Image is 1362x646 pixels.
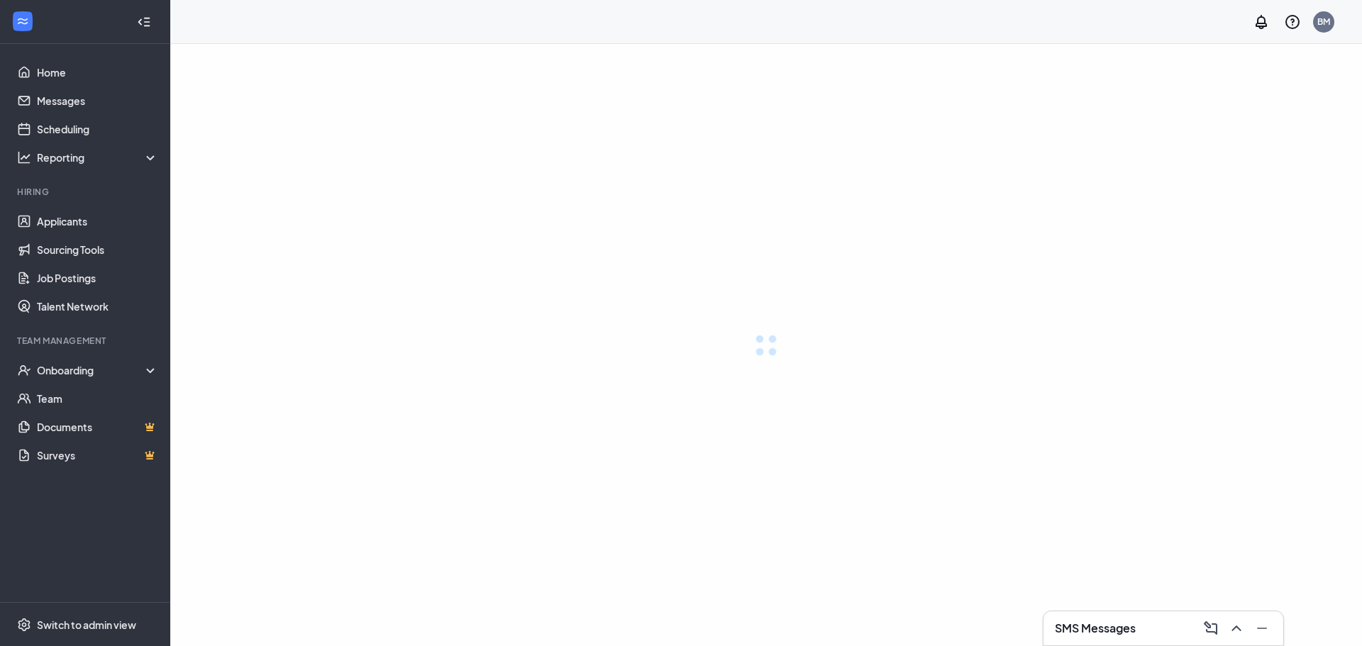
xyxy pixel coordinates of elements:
[1253,620,1270,637] svg: Minimize
[37,413,158,441] a: DocumentsCrown
[1253,13,1270,30] svg: Notifications
[37,292,158,321] a: Talent Network
[37,235,158,264] a: Sourcing Tools
[1198,617,1221,640] button: ComposeMessage
[17,150,31,165] svg: Analysis
[17,618,31,632] svg: Settings
[37,150,159,165] div: Reporting
[1202,620,1219,637] svg: ComposeMessage
[1249,617,1272,640] button: Minimize
[37,115,158,143] a: Scheduling
[17,363,31,377] svg: UserCheck
[1317,16,1330,28] div: BM
[37,58,158,87] a: Home
[37,384,158,413] a: Team
[37,264,158,292] a: Job Postings
[37,441,158,469] a: SurveysCrown
[1284,13,1301,30] svg: QuestionInfo
[37,207,158,235] a: Applicants
[16,14,30,28] svg: WorkstreamLogo
[37,363,159,377] div: Onboarding
[1055,620,1136,636] h3: SMS Messages
[37,618,136,632] div: Switch to admin view
[17,186,155,198] div: Hiring
[137,15,151,29] svg: Collapse
[1228,620,1245,637] svg: ChevronUp
[17,335,155,347] div: Team Management
[1224,617,1246,640] button: ChevronUp
[37,87,158,115] a: Messages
